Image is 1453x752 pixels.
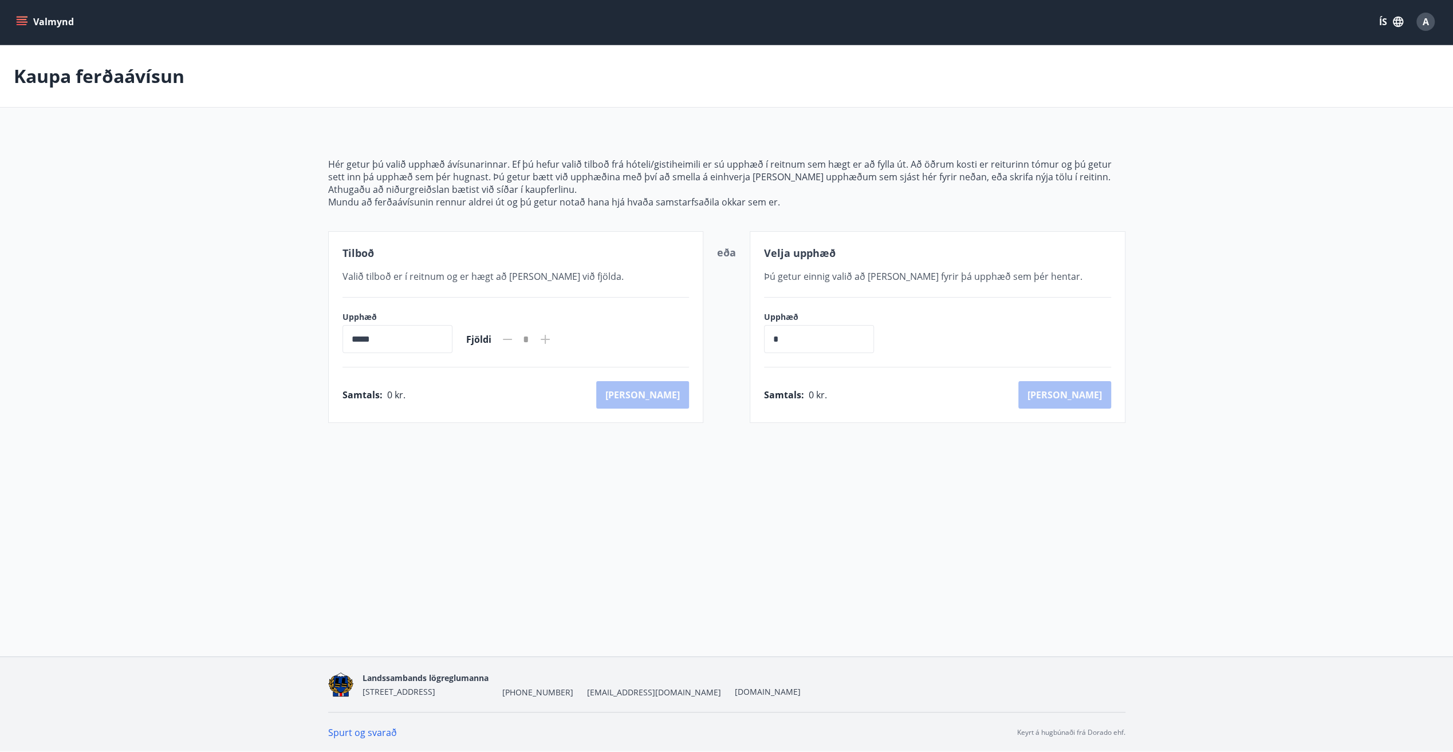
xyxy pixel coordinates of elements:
[342,311,452,323] label: Upphæð
[1412,8,1439,35] button: A
[363,686,435,697] span: [STREET_ADDRESS]
[502,687,573,698] span: [PHONE_NUMBER]
[735,686,801,697] a: [DOMAIN_NAME]
[764,389,804,401] span: Samtals :
[809,389,827,401] span: 0 kr.
[764,270,1082,283] span: Þú getur einnig valið að [PERSON_NAME] fyrir þá upphæð sem þér hentar.
[328,726,397,739] a: Spurt og svarað
[328,158,1125,183] p: Hér getur þú valið upphæð ávísunarinnar. Ef þú hefur valið tilboð frá hóteli/gistiheimili er sú u...
[764,311,885,323] label: Upphæð
[14,64,184,89] p: Kaupa ferðaávísun
[717,246,736,259] span: eða
[14,11,78,32] button: menu
[328,196,1125,208] p: Mundu að ferðaávísunin rennur aldrei út og þú getur notað hana hjá hvaða samstarfsaðila okkar sem...
[764,246,836,260] span: Velja upphæð
[342,270,624,283] span: Valið tilboð er í reitnum og er hægt að [PERSON_NAME] við fjölda.
[328,672,354,697] img: 1cqKbADZNYZ4wXUG0EC2JmCwhQh0Y6EN22Kw4FTY.png
[342,389,383,401] span: Samtals :
[587,687,721,698] span: [EMAIL_ADDRESS][DOMAIN_NAME]
[342,246,374,260] span: Tilboð
[328,183,1125,196] p: Athugaðu að niðurgreiðslan bætist við síðar í kaupferlinu.
[466,333,491,346] span: Fjöldi
[1423,15,1429,28] span: A
[387,389,405,401] span: 0 kr.
[363,672,489,683] span: Landssambands lögreglumanna
[1373,11,1409,32] button: ÍS
[1017,727,1125,738] p: Keyrt á hugbúnaði frá Dorado ehf.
